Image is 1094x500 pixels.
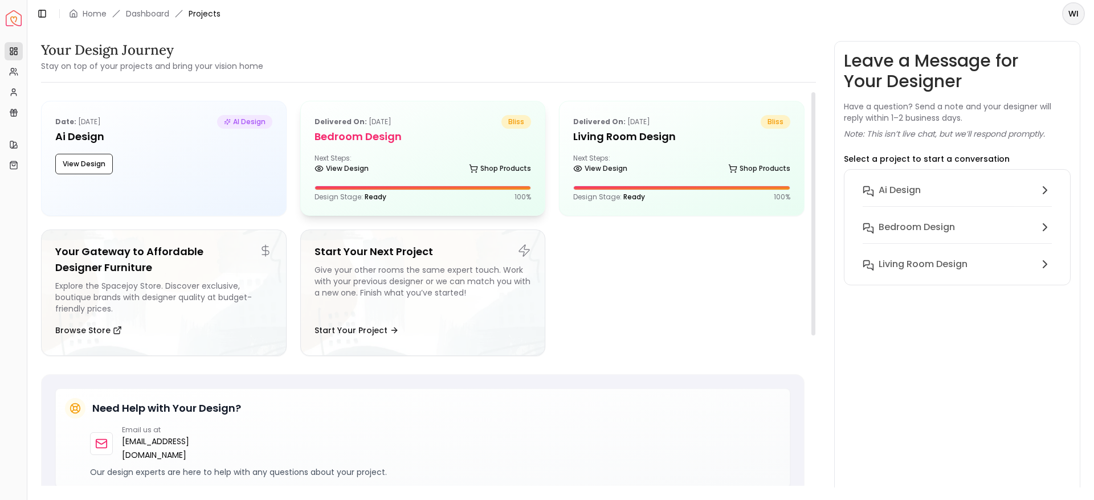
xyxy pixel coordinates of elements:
h3: Leave a Message for Your Designer [844,51,1071,92]
p: Our design experts are here to help with any questions about your project. [90,466,781,478]
a: View Design [315,161,369,177]
h6: Bedroom design [879,220,955,234]
b: Date: [55,117,76,126]
span: Ready [365,192,386,202]
button: View Design [55,154,113,174]
p: [DATE] [55,115,101,129]
p: Note: This isn’t live chat, but we’ll respond promptly. [844,128,1045,140]
h6: Ai Design [879,183,921,197]
button: Bedroom design [854,216,1061,253]
button: WI [1062,2,1085,25]
span: WI [1063,3,1084,24]
h5: Living Room Design [573,129,790,145]
h5: Need Help with Your Design? [92,400,241,416]
div: Explore the Spacejoy Store. Discover exclusive, boutique brands with designer quality at budget-f... [55,280,272,314]
p: Email us at [122,425,249,435]
div: Next Steps: [573,154,790,177]
p: 100 % [774,192,790,202]
span: AI Design [217,115,272,129]
p: Have a question? Send a note and your designer will reply within 1–2 business days. [844,101,1071,124]
button: Start Your Project [315,319,399,342]
a: Shop Products [728,161,790,177]
nav: breadcrumb [69,8,221,19]
h5: Bedroom design [315,129,532,145]
h5: Start Your Next Project [315,244,532,260]
b: Delivered on: [573,117,626,126]
span: bliss [501,115,531,129]
b: Delivered on: [315,117,367,126]
button: Ai Design [854,179,1061,216]
small: Stay on top of your projects and bring your vision home [41,60,263,72]
a: Your Gateway to Affordable Designer FurnitureExplore the Spacejoy Store. Discover exclusive, bout... [41,229,287,356]
div: Next Steps: [315,154,532,177]
p: Design Stage: [315,192,386,202]
p: Design Stage: [573,192,645,202]
p: [DATE] [315,115,391,129]
div: Give your other rooms the same expert touch. Work with your previous designer or we can match you... [315,264,532,314]
h5: Your Gateway to Affordable Designer Furniture [55,244,272,276]
h5: Ai Design [55,129,272,145]
span: Ready [623,192,645,202]
a: View Design [573,161,627,177]
h3: Your Design Journey [41,41,263,59]
img: Spacejoy Logo [6,10,22,26]
p: 100 % [515,192,531,202]
button: Living Room Design [854,253,1061,276]
a: Shop Products [469,161,531,177]
a: Start Your Next ProjectGive your other rooms the same expert touch. Work with your previous desig... [300,229,546,356]
a: Spacejoy [6,10,22,26]
a: Home [83,8,107,19]
span: bliss [761,115,790,129]
p: Select a project to start a conversation [844,153,1010,165]
a: [EMAIL_ADDRESS][DOMAIN_NAME] [122,435,249,462]
a: Dashboard [126,8,169,19]
h6: Living Room Design [879,257,968,271]
span: Projects [189,8,221,19]
p: [DATE] [573,115,650,129]
button: Browse Store [55,319,122,342]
